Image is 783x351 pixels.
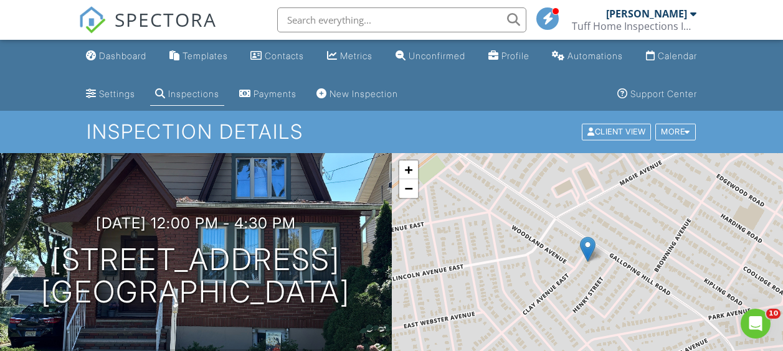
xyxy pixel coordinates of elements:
div: Contacts [265,50,304,61]
h1: [STREET_ADDRESS] [GEOGRAPHIC_DATA] [41,243,350,309]
h3: [DATE] 12:00 pm - 4:30 pm [96,215,296,232]
a: Templates [164,45,233,68]
a: Dashboard [81,45,151,68]
div: Profile [501,50,529,61]
a: Automations (Basic) [547,45,628,68]
a: Contacts [245,45,309,68]
div: Unconfirmed [409,50,465,61]
div: Support Center [630,88,697,99]
iframe: Intercom live chat [741,309,771,339]
div: New Inspection [330,88,398,99]
div: Automations [567,50,623,61]
div: Payments [254,88,297,99]
div: [PERSON_NAME] [606,7,687,20]
input: Search everything... [277,7,526,32]
div: Calendar [658,50,697,61]
a: Payments [234,83,301,106]
a: Metrics [322,45,377,68]
div: Inspections [168,88,219,99]
img: The Best Home Inspection Software - Spectora [78,6,106,34]
a: Company Profile [483,45,534,68]
a: Calendar [641,45,702,68]
a: Settings [81,83,140,106]
h1: Inspection Details [87,121,697,143]
a: New Inspection [311,83,403,106]
a: Zoom in [399,161,418,179]
div: Tuff Home Inspections Inc. [572,20,696,32]
span: SPECTORA [115,6,217,32]
a: Support Center [612,83,702,106]
div: Dashboard [99,50,146,61]
a: Unconfirmed [391,45,470,68]
div: Metrics [340,50,373,61]
a: SPECTORA [78,17,217,43]
span: 10 [766,309,781,319]
a: Zoom out [399,179,418,198]
div: More [655,124,696,141]
a: Inspections [150,83,224,106]
div: Settings [99,88,135,99]
div: Templates [183,50,228,61]
a: Client View [581,126,654,136]
div: Client View [582,124,651,141]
